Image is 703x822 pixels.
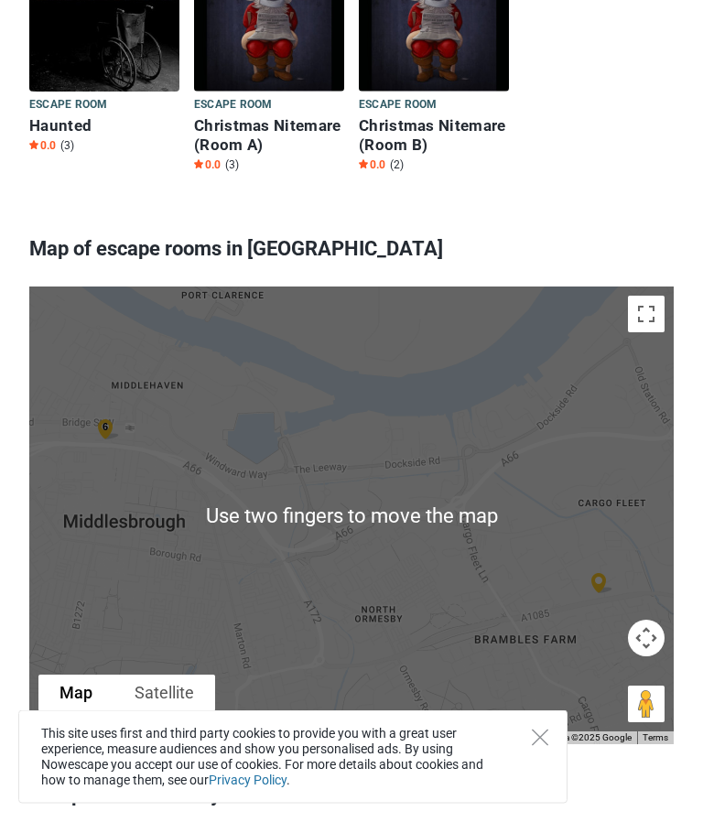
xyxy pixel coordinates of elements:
span: 0.0 [29,139,56,154]
a: Terms (opens in new tab) [643,733,668,743]
button: Drag Pegman onto the map to open Street View [628,687,665,723]
img: Star [194,160,203,169]
h6: Haunted [29,117,179,136]
button: Show street map [38,676,114,712]
button: Close [532,730,548,746]
h6: Christmas Nitemare (Room A) [194,117,344,156]
a: Privacy Policy [209,773,287,787]
span: (3) [60,139,74,154]
img: map-view-ico-yellow.png [98,420,120,441]
span: 0.0 [359,158,385,173]
span: Escape room [194,96,272,116]
button: Map camera controls [628,621,665,657]
span: Escape room [359,96,437,116]
img: Star [359,160,368,169]
div: This site uses first and third party cookies to provide you with a great user experience, measure... [18,710,568,804]
div: 6 [94,417,116,438]
span: (2) [390,158,404,173]
img: Star [29,141,38,150]
button: Show satellite imagery [114,676,215,712]
h6: Christmas Nitemare (Room B) [359,117,509,156]
span: (3) [225,158,239,173]
button: Toggle fullscreen view [628,297,665,333]
span: Map data ©2025 Google [532,733,632,743]
h3: Map of escape rooms in [GEOGRAPHIC_DATA] [29,226,674,274]
span: 0.0 [194,158,221,173]
span: Escape room [29,96,107,116]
